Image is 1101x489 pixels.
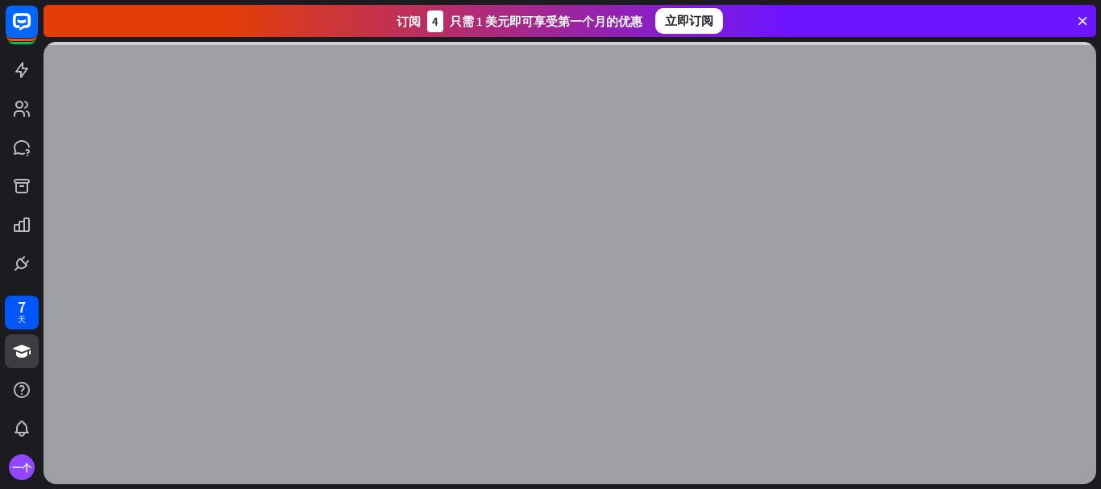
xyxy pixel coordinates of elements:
font: 订阅 [397,14,421,29]
a: 7 天 [5,296,39,329]
font: 一个 [12,462,31,474]
font: 天 [18,314,26,325]
font: 只需 1 美元即可享受第一个月的优惠 [450,14,642,29]
font: 7 [18,296,26,317]
font: 立即订阅 [665,13,713,28]
font: 4 [432,14,438,29]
